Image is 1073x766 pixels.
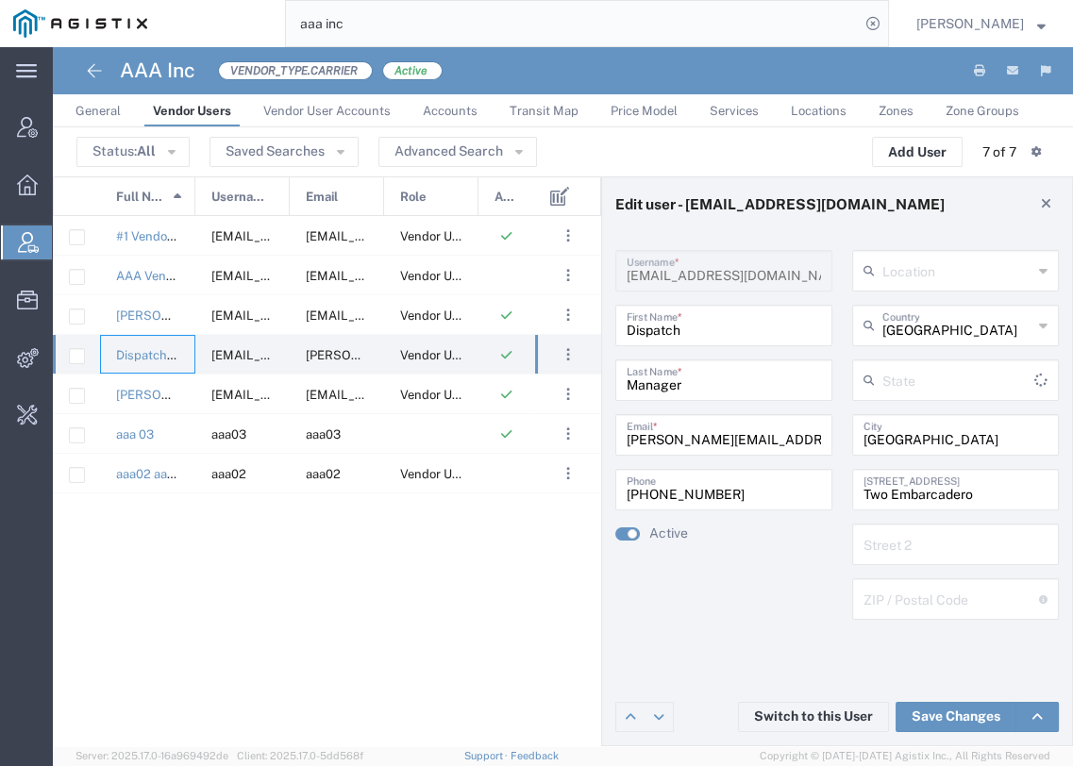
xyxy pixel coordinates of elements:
span: Username [211,177,269,217]
span: . . . [566,462,570,485]
a: Edit previous row [616,703,645,731]
a: Edit next row [645,703,673,731]
span: Vendor User [400,467,470,481]
span: Copyright © [DATE]-[DATE] Agistix Inc., All Rights Reserved [760,748,1050,764]
span: Vendor User [400,388,470,402]
span: Accounts [423,104,478,118]
span: . . . [566,225,570,247]
span: dshynkarenko@agistix.com [306,308,519,323]
span: Full Name [116,177,167,217]
span: aaa02 [211,467,246,481]
span: Vendor User [400,229,470,243]
span: Active [382,61,443,80]
button: Saved Searches [210,137,359,167]
img: logo [13,9,147,38]
a: aaa02 aaa02 [116,467,189,481]
button: ... [555,341,581,368]
span: Zones [879,104,914,118]
span: roman.kononenko@erbis.com [306,388,519,402]
span: Vendor User [400,348,470,362]
span: Vendor User [400,308,470,323]
a: AAA Vendor [116,269,185,283]
span: Price Model [611,104,678,118]
button: ... [555,302,581,328]
span: . . . [566,343,570,366]
button: Advanced Search [378,137,537,167]
a: Support [463,750,511,761]
a: Feedback [511,750,559,761]
a: [PERSON_NAME] [116,388,218,402]
span: aaa03 [306,427,341,441]
span: aaa02 [306,467,341,481]
span: dennis+vendor_dm@agistix.com [306,348,621,362]
span: Vendor User Accounts [263,104,391,118]
span: support@agistix.com [306,269,519,283]
span: Vendor User [400,269,470,283]
span: den@erbis.com [306,229,519,243]
span: All [137,143,156,158]
span: Dennis Shynkarenko [916,13,1024,34]
span: den@erbis.cloud [211,229,425,243]
span: Server: 2025.17.0-16a969492de [75,750,228,761]
span: Email [306,177,338,217]
button: [PERSON_NAME] [915,12,1047,35]
span: roman.kononenko@erbis.cloud [211,388,425,402]
span: aaa03 [211,427,246,441]
h4: Edit user - [EMAIL_ADDRESS][DOMAIN_NAME] [615,195,945,212]
a: aaa 03 [116,427,154,441]
button: Status:All [76,137,190,167]
div: 7 of 7 [982,142,1016,162]
span: dshynkarenko@agistix.com [211,308,425,323]
a: #1 Vendor User [116,229,201,243]
span: Role [400,177,427,217]
span: Active [495,177,514,217]
button: ... [555,262,581,289]
span: Vendor Users [153,104,231,118]
input: Search for shipment number, reference number [286,1,860,46]
span: . . . [566,423,570,445]
span: VENDOR_TYPE.CARRIER [218,61,373,80]
span: . . . [566,383,570,406]
span: General [75,104,121,118]
button: ... [555,223,581,249]
a: Dispatch Manager [116,348,221,362]
a: [PERSON_NAME] [116,308,218,323]
span: Zone Groups [946,104,1019,118]
button: Switch to this User [738,702,889,732]
span: Services [710,104,759,118]
button: ... [555,421,581,447]
span: dispatch.manager@agistix.com [211,348,425,362]
h4: AAA Inc [120,47,195,94]
span: Client: 2025.17.0-5dd568f [237,750,363,761]
span: aaa01@aaa01.com [211,269,425,283]
button: ... [555,460,581,487]
span: Locations [791,104,847,118]
span: . . . [566,264,570,287]
button: Add User [872,137,963,167]
span: Transit Map [510,104,578,118]
span: . . . [566,304,570,326]
button: ... [555,381,581,408]
a: Save Changes [896,702,1016,732]
label: Active [649,524,688,543]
